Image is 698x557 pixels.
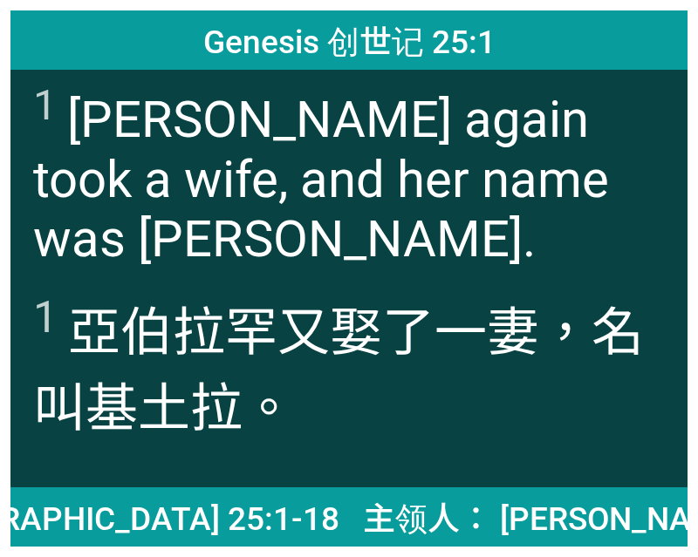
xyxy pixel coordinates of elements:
span: [PERSON_NAME] again took a wife, and her name was [PERSON_NAME]. [33,80,666,268]
wh85: 又 [33,302,645,439]
span: Genesis 创世记 25:1 [203,16,496,65]
wh3254: 娶 [33,302,645,439]
wh8034: 叫基土拉 [33,377,295,439]
span: 亞伯拉罕 [33,289,666,441]
wh6989: 。 [243,377,295,439]
sup: 1 [33,80,57,130]
sup: 1 [33,292,58,343]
